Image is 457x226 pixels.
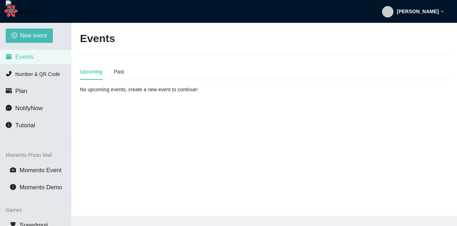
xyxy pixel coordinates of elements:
[4,4,18,18] button: Open React Query Devtools
[80,86,199,93] div: No upcoming events, create a new event to continue!
[11,32,17,39] span: plus-circle
[441,10,444,13] span: down
[6,122,12,128] span: info-circle
[20,31,47,40] span: New event
[15,53,34,60] span: Events
[20,167,62,174] span: Momento Event
[10,184,16,190] span: info-circle
[15,105,42,112] span: NotifyNow
[6,0,40,23] img: RequestNow
[80,68,102,76] div: Upcoming
[6,29,53,43] button: plus-circleNew event
[6,71,12,77] span: phone
[80,31,115,46] h2: Events
[20,184,62,191] span: Momento Demo
[114,68,124,76] div: Past
[6,53,12,60] span: calendar
[6,88,12,94] span: credit-card
[397,9,439,14] strong: [PERSON_NAME]
[10,167,16,173] span: camera
[6,105,12,111] span: message
[15,88,27,94] span: Plan
[15,71,60,77] span: Number & QR Code
[15,122,35,129] span: Tutorial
